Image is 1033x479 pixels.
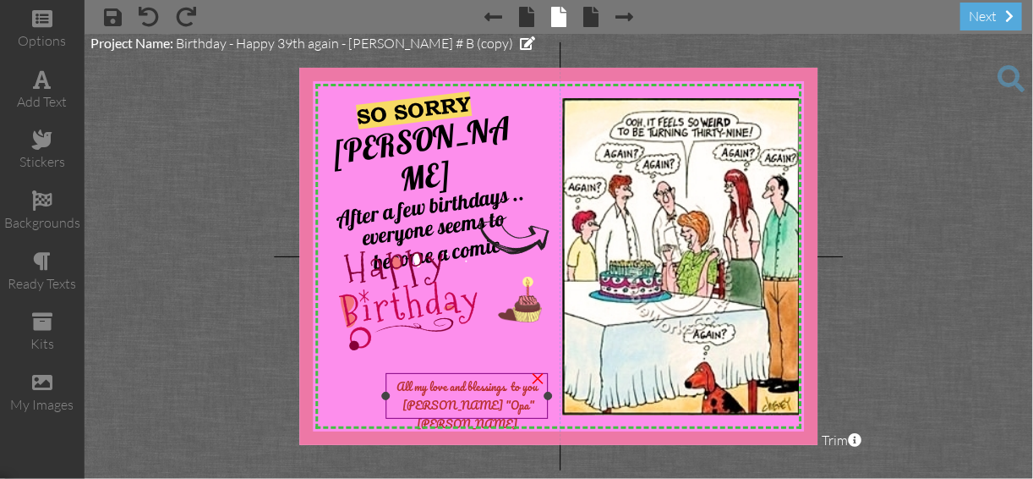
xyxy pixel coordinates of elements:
[823,431,862,450] span: Trim
[499,277,543,323] img: 20181031-192145-b6d54a49-1000.png
[334,179,525,231] span: After a few birthdays ..
[396,377,538,433] span: All my love and blessings to you [PERSON_NAME] "Opa" [PERSON_NAME]
[960,3,1022,30] div: next
[562,98,800,416] img: 20210501-035946-d7cede2fa51b-original.jpg
[334,238,482,351] img: 20181031-192315-c077a9d7-1000.png
[356,91,472,129] span: SO SORRY
[473,203,553,267] img: 20180928-222235-50f22f8d-1000.png
[90,35,173,51] span: Project Name:
[524,363,551,390] div: ×
[176,35,513,52] span: Birthday - Happy 39th again - [PERSON_NAME] # B (copy)
[329,107,511,198] span: [PERSON_NAME]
